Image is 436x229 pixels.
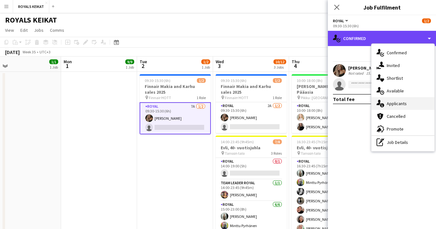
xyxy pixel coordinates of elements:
[145,78,170,83] span: 09:30-15:30 (6h)
[149,95,171,100] span: Finnair HOTT
[297,78,322,83] span: 10:00-18:00 (8h)
[348,71,365,76] div: Not rated
[34,27,44,33] span: Jobs
[140,74,211,134] app-job-card: 09:30-15:30 (6h)1/2Finnair Makia and Karhu sales 2025 Finnair HOTT1 RoleRoyal7A1/209:30-15:30 (6h...
[140,102,211,134] app-card-role: Royal7A1/209:30-15:30 (6h)[PERSON_NAME]
[333,18,349,23] button: Royal
[274,65,286,70] div: 3 Jobs
[63,62,72,70] span: 1
[140,59,147,64] span: Tue
[271,151,282,156] span: 3 Roles
[47,26,67,34] a: Comms
[13,0,49,13] button: ROYALS KEIKAT
[39,50,51,54] div: UTC+3
[216,102,287,133] app-card-role: Royal2A1/209:30-15:30 (6h)[PERSON_NAME]
[273,59,286,64] span: 10/12
[215,62,224,70] span: 3
[292,84,363,95] h3: [PERSON_NAME], TEP Pääasia
[422,18,431,23] span: 1/2
[292,102,363,133] app-card-role: Royal2/210:00-18:00 (8h)[PERSON_NAME]-Lihtonen[PERSON_NAME]
[371,123,434,135] div: Promote
[18,26,30,34] a: Edit
[297,139,330,144] span: 16:30-23:45 (7h15m)
[5,15,57,25] h1: ROYALS KEIKAT
[221,78,246,83] span: 09:30-15:30 (6h)
[328,31,436,46] div: Confirmed
[216,74,287,133] app-job-card: 09:30-15:30 (6h)1/2Finnair Makia and Karhu sales 2025 Finnairr HOTT1 RoleRoyal2A1/209:30-15:30 (6...
[273,95,282,100] span: 1 Role
[50,27,64,33] span: Comms
[365,71,379,76] div: 15.2km
[225,95,248,100] span: Finnairr HOTT
[371,72,434,84] div: Shortlist
[5,27,14,33] span: View
[216,145,287,151] h3: Evli, 40- vuotisjuhla
[5,49,20,55] div: [DATE]
[333,24,431,28] div: 09:30-15:30 (6h)
[197,95,206,100] span: 1 Role
[292,145,363,151] h3: Evli, 40- vuotisjuhla
[216,158,287,179] app-card-role: Royal0/114:00-19:00 (5h)
[273,78,282,83] span: 1/2
[292,74,363,133] app-job-card: 10:00-18:00 (8h)2/2[PERSON_NAME], TEP Pääasia Pikku- [GEOGRAPHIC_DATA]1 RoleRoyal2/210:00-18:00 (...
[201,59,210,64] span: 1/2
[126,65,134,70] div: 1 Job
[31,26,46,34] a: Jobs
[291,62,300,70] span: 4
[301,151,321,156] span: Tanssin talo
[371,97,434,110] div: Applicants
[125,59,134,64] span: 9/9
[21,50,37,54] span: Week 35
[49,59,58,64] span: 1/1
[292,59,300,64] span: Thu
[3,26,17,34] a: View
[273,139,282,144] span: 7/8
[216,84,287,95] h3: Finnair Makia and Karhu sales 2025
[216,59,224,64] span: Wed
[197,78,206,83] span: 1/2
[348,65,390,71] div: [PERSON_NAME]
[64,59,72,64] span: Mon
[20,27,28,33] span: Edit
[371,110,434,123] div: Cancelled
[140,84,211,95] h3: Finnair Makia and Karhu sales 2025
[371,136,434,149] div: Job Details
[301,95,347,100] span: Pikku- [GEOGRAPHIC_DATA]
[371,84,434,97] div: Available
[328,3,436,11] h3: Job Fulfilment
[139,62,147,70] span: 2
[371,46,434,59] div: Confirmed
[221,139,254,144] span: 14:00-23:45 (9h45m)
[216,179,287,201] app-card-role: Team Leader Royal1/114:00-23:45 (9h45m)[PERSON_NAME]
[333,96,355,102] div: Total fee
[225,151,245,156] span: Tanssin talo
[371,59,434,72] div: Invited
[333,18,344,23] span: Royal
[50,65,58,70] div: 1 Job
[202,65,210,70] div: 1 Job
